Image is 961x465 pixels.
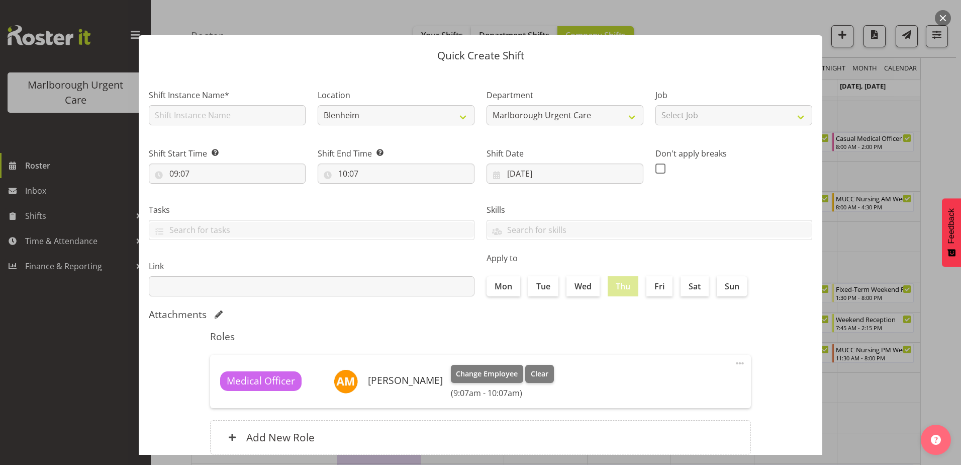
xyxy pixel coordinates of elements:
h6: (9:07am - 10:07am) [451,388,554,398]
label: Shift Start Time [149,147,306,160]
label: Tue [528,276,558,296]
label: Thu [608,276,638,296]
h5: Roles [210,331,751,343]
label: Sat [681,276,709,296]
h5: Attachments [149,308,207,321]
input: Search for tasks [149,222,474,238]
button: Feedback - Show survey [942,198,961,267]
label: Skills [487,204,812,216]
label: Wed [566,276,600,296]
label: Shift Instance Name* [149,89,306,101]
span: Medical Officer [227,374,295,389]
label: Shift Date [487,147,643,160]
span: Clear [531,368,548,379]
label: Sun [717,276,747,296]
input: Click to select... [149,164,306,184]
button: Clear [525,365,554,383]
p: Quick Create Shift [149,50,812,61]
label: Fri [646,276,672,296]
h6: Add New Role [246,431,315,444]
label: Apply to [487,252,812,264]
label: Shift End Time [318,147,474,160]
button: Change Employee [451,365,524,383]
img: alexandra-madigan11823.jpg [334,369,358,394]
label: Job [655,89,812,101]
label: Tasks [149,204,474,216]
span: Change Employee [456,368,518,379]
label: Department [487,89,643,101]
label: Link [149,260,474,272]
img: help-xxl-2.png [931,435,941,445]
span: Feedback [947,208,956,244]
h6: [PERSON_NAME] [368,375,443,386]
input: Shift Instance Name [149,105,306,125]
label: Don't apply breaks [655,147,812,160]
label: Mon [487,276,520,296]
input: Search for skills [487,222,812,238]
label: Location [318,89,474,101]
input: Click to select... [487,164,643,184]
input: Click to select... [318,164,474,184]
